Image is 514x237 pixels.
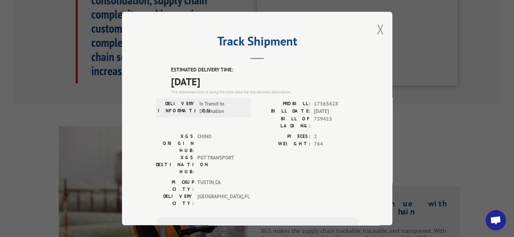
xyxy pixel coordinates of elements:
span: In Transit to Destination [199,100,245,115]
span: 739415 [314,115,359,129]
label: XGS ORIGIN HUB: [156,133,194,154]
label: BILL DATE: [257,108,311,115]
span: [GEOGRAPHIC_DATA] , FL [197,193,243,207]
label: WEIGHT: [257,140,311,148]
span: PGT TRANSPORT [197,154,243,175]
label: BILL OF LADING: [257,115,311,129]
span: [DATE] [171,74,359,89]
h2: Track Shipment [156,36,359,49]
label: PICKUP CITY: [156,179,194,193]
span: 17565628 [314,100,359,108]
span: 2 [314,133,359,141]
label: PIECES: [257,133,311,141]
label: PROBILL: [257,100,311,108]
span: 764 [314,140,359,148]
span: [DATE] [314,108,359,115]
label: DELIVERY CITY: [156,193,194,207]
button: Close modal [376,20,384,38]
div: The estimated time is using the time zone for the delivery destination. [171,89,359,95]
a: Open chat [486,210,506,230]
span: CHINO [197,133,243,154]
label: ESTIMATED DELIVERY TIME: [171,66,359,74]
label: XGS DESTINATION HUB: [156,154,194,175]
span: TUSTIN , CA [197,179,243,193]
label: DELIVERY INFORMATION: [158,100,196,115]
